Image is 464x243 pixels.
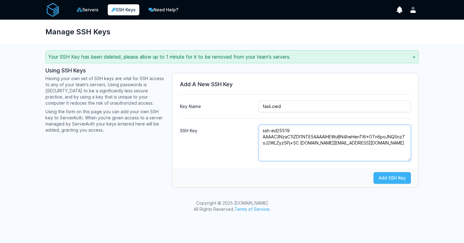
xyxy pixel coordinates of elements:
a: Servers [72,4,103,16]
a: Terms of Service [234,206,269,212]
h3: Using SSH Keys [45,67,165,74]
a: SSH Keys [108,4,139,15]
p: Using the form on this page you can add your own SSH key to ServerAuth. When you're given access ... [45,109,165,133]
img: serverAuth logo [45,2,60,17]
h1: Manage SSH Keys [45,25,110,39]
button: × [412,53,416,60]
label: Key Name [180,101,253,110]
h3: Add A New SSH Key [180,81,411,88]
button: Add SSH Key [373,172,411,184]
p: Having your own set of SSH keys are vital for SSH access to any of your team's servers. Using pas... [45,75,165,106]
button: show notifications [394,4,405,15]
label: SSH Key [180,125,253,134]
a: Need Help? [144,4,183,16]
button: User menu [408,4,419,15]
div: Your SSH Key has been deleted, please allow up to 1 minute for it to be removed from your team's ... [45,50,419,63]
